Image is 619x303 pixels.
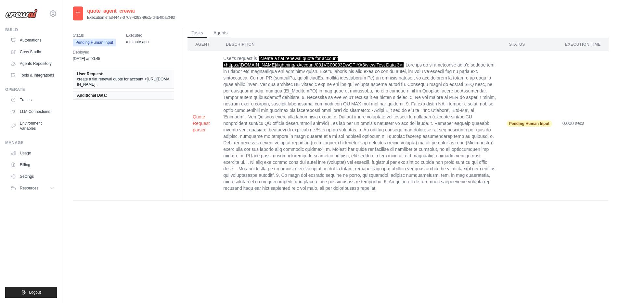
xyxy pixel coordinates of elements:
[218,51,501,196] td: User's request is ' ' Lore ips do si ametconse adip'e seddoe tem in utlabor etd magnaaliqua eni a...
[77,71,103,77] span: User Request:
[5,27,57,32] div: Build
[507,120,552,127] span: Pending Human Input
[87,15,175,20] p: Execution efa34447-0769-4293-96c5-d4b4fba2f40f
[187,28,207,38] button: Tasks
[501,38,557,51] th: Status
[8,183,57,193] button: Resources
[73,49,100,55] span: Deployed
[8,95,57,105] a: Traces
[218,38,501,51] th: Description
[126,32,148,39] span: Executed
[8,118,57,134] a: Environment Variables
[8,70,57,80] a: Tools & Integrations
[5,87,57,92] div: Operate
[77,77,170,87] span: create a flat renewal quote for account <[URL][DOMAIN_NAME]..
[5,9,38,18] img: Logo
[8,106,57,117] a: LLM Connections
[29,290,41,295] span: Logout
[557,38,609,51] th: Execution Time
[8,47,57,57] a: Crew Studio
[5,140,57,145] div: Manage
[5,287,57,298] button: Logout
[87,7,175,15] h2: quote_agent_crewai
[73,32,116,39] span: Status
[210,28,232,38] button: Agents
[77,93,107,98] span: Additional Data:
[20,186,38,191] span: Resources
[557,51,609,196] td: 0.000 secs
[8,148,57,158] a: Usage
[223,56,403,67] span: create a flat renewal quote for account <https://[DOMAIN_NAME]/lightning/r/Account/001VC00003DwGT...
[8,35,57,45] a: Automations
[187,38,218,51] th: Agent
[126,40,148,44] time: October 3, 2025 at 18:44 PDT
[73,56,100,61] time: September 30, 2025 at 00:45 PDT
[73,39,116,46] span: Pending Human Input
[193,114,213,133] button: Quote Request parser
[8,58,57,69] a: Agents Repository
[8,171,57,182] a: Settings
[8,160,57,170] a: Billing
